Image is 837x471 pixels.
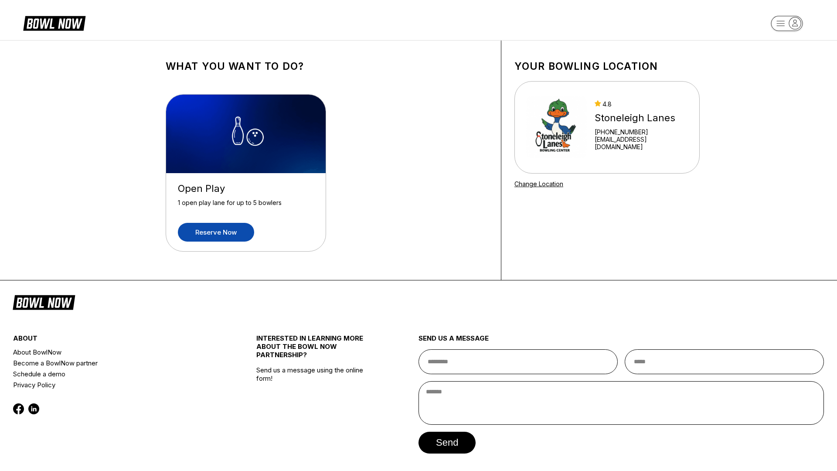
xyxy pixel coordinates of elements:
img: Open Play [166,95,327,173]
h1: Your bowling location [514,60,700,72]
div: [PHONE_NUMBER] [595,128,688,136]
a: Schedule a demo [13,369,216,379]
div: send us a message [418,334,824,349]
div: Stoneleigh Lanes [595,112,688,124]
div: Open Play [178,183,314,195]
a: About BowlNow [13,347,216,358]
a: Become a BowlNow partner [13,358,216,369]
a: Privacy Policy [13,379,216,390]
div: 4.8 [595,100,688,108]
button: send [418,432,476,454]
a: Reserve now [178,223,254,242]
div: about [13,334,216,347]
h1: What you want to do? [166,60,488,72]
a: [EMAIL_ADDRESS][DOMAIN_NAME] [595,136,688,150]
div: 1 open play lane for up to 5 bowlers [178,199,314,214]
div: INTERESTED IN LEARNING MORE ABOUT THE BOWL NOW PARTNERSHIP? [256,334,378,366]
img: Stoneleigh Lanes [526,95,587,160]
a: Change Location [514,180,563,188]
